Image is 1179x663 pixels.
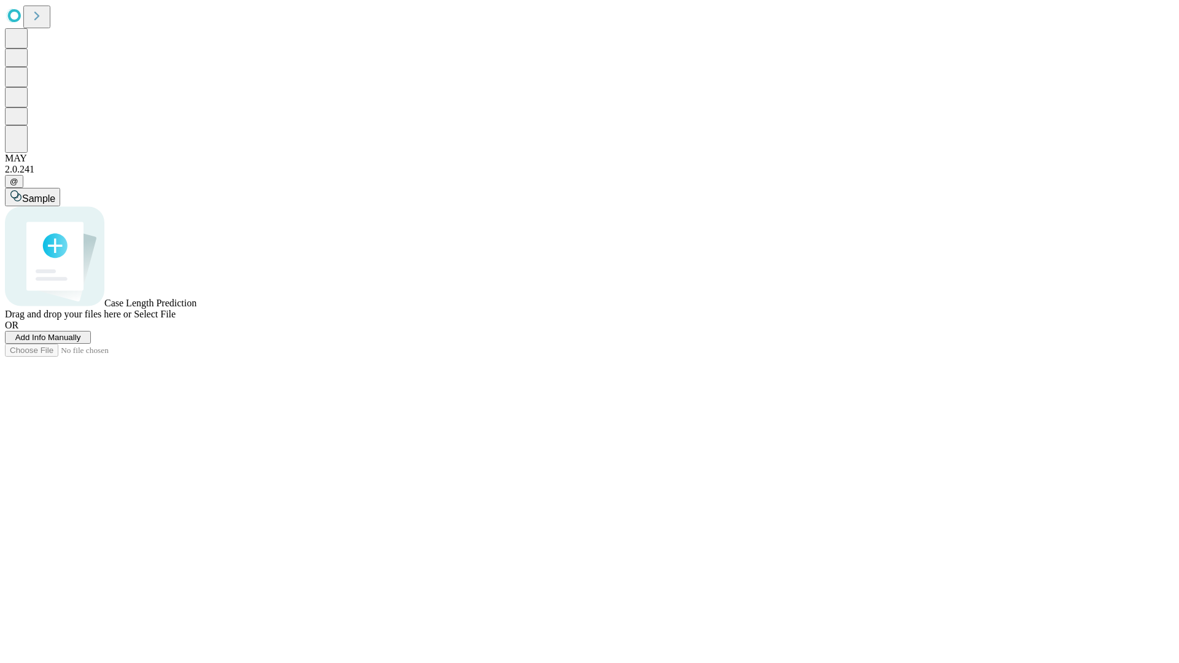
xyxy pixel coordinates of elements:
span: Case Length Prediction [104,298,196,308]
button: @ [5,175,23,188]
div: MAY [5,153,1174,164]
button: Add Info Manually [5,331,91,344]
span: @ [10,177,18,186]
span: Sample [22,193,55,204]
span: OR [5,320,18,330]
span: Drag and drop your files here or [5,309,131,319]
span: Select File [134,309,176,319]
div: 2.0.241 [5,164,1174,175]
button: Sample [5,188,60,206]
span: Add Info Manually [15,333,81,342]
